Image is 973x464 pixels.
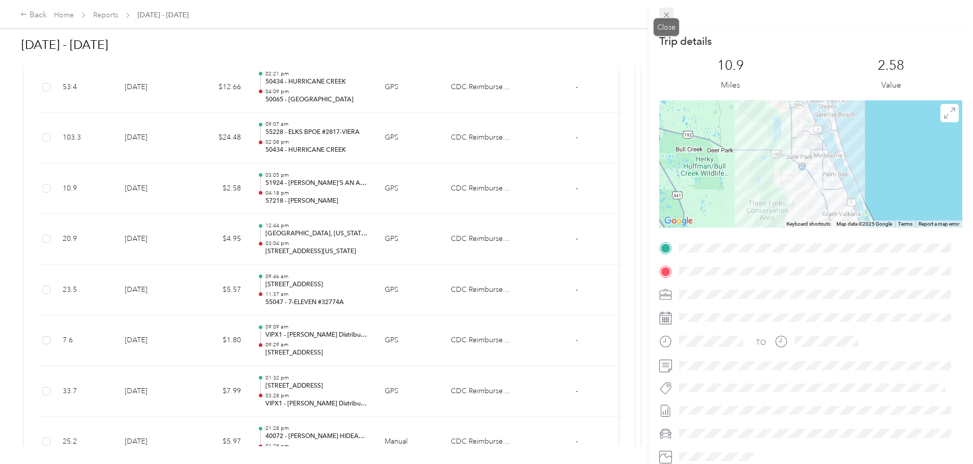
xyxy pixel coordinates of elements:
[659,34,712,48] p: Trip details
[916,407,973,464] iframe: Everlance-gr Chat Button Frame
[836,221,892,227] span: Map data ©2025 Google
[918,221,959,227] a: Report a map error
[662,214,695,228] a: Open this area in Google Maps (opens a new window)
[662,214,695,228] img: Google
[756,337,766,348] div: TO
[881,79,901,92] p: Value
[878,58,904,74] p: 2.58
[721,79,740,92] p: Miles
[787,221,830,228] button: Keyboard shortcuts
[717,58,744,74] p: 10.9
[654,18,679,36] div: Close
[898,221,912,227] a: Terms (opens in new tab)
